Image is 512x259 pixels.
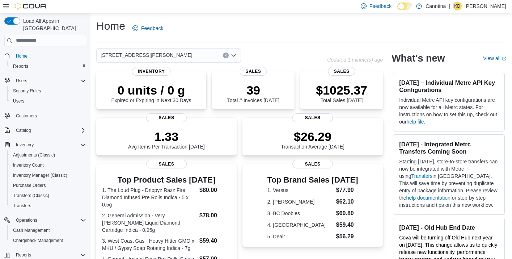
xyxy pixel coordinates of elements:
[16,128,31,133] span: Catalog
[10,181,49,190] a: Purchase Orders
[7,86,89,96] button: Security Roles
[1,51,89,61] button: Home
[328,67,355,76] span: Sales
[292,160,333,168] span: Sales
[10,87,86,95] span: Security Roles
[199,237,231,245] dd: $59.40
[426,2,446,11] p: Canntina
[13,76,30,85] button: Users
[267,187,333,194] dt: 1. Versus
[10,151,86,159] span: Adjustments (Classic)
[13,227,50,233] span: Cash Management
[1,215,89,225] button: Operations
[411,173,433,179] a: Transfers
[10,161,86,170] span: Inventory Count
[465,2,506,11] p: [PERSON_NAME]
[13,172,67,178] span: Inventory Manager (Classic)
[128,129,205,144] p: 1.33
[13,76,86,85] span: Users
[128,129,205,150] div: Avg Items Per Transaction [DATE]
[454,2,461,11] span: KD
[1,76,89,86] button: Users
[453,2,462,11] div: Kathryn DeSante
[10,62,31,71] a: Reports
[7,150,89,160] button: Adjustments (Classic)
[10,171,86,180] span: Inventory Manager (Classic)
[369,3,392,10] span: Feedback
[10,161,47,170] a: Inventory Count
[10,87,44,95] a: Security Roles
[141,25,163,32] span: Feedback
[336,209,358,218] dd: $60.80
[10,171,70,180] a: Inventory Manager (Classic)
[227,83,279,103] div: Total # Invoices [DATE]
[10,191,52,200] a: Transfers (Classic)
[13,141,86,149] span: Inventory
[16,142,34,148] span: Inventory
[102,187,196,208] dt: 1. The Loud Plug - Drippyz Razz Fire Diamond Infused Pre Rolls Indica - 5 x 0.5g
[102,176,231,184] h3: Top Product Sales [DATE]
[13,98,24,104] span: Users
[397,3,412,10] input: Dark Mode
[10,201,34,210] a: Transfers
[13,216,86,225] span: Operations
[406,119,424,125] a: help file
[267,198,333,205] dt: 2. [PERSON_NAME]
[267,233,333,240] dt: 5. Dealr
[96,19,125,33] h1: Home
[13,203,31,209] span: Transfers
[16,217,37,223] span: Operations
[13,111,86,120] span: Customers
[13,152,55,158] span: Adjustments (Classic)
[502,57,506,61] svg: External link
[267,221,333,229] dt: 4. [GEOGRAPHIC_DATA]
[20,17,86,32] span: Load All Apps in [GEOGRAPHIC_DATA]
[399,141,499,155] h3: [DATE] - Integrated Metrc Transfers Coming Soon
[267,176,358,184] h3: Top Brand Sales [DATE]
[336,221,358,229] dd: $59.40
[13,193,49,199] span: Transfers (Classic)
[267,210,333,217] dt: 3. BC Doobies
[336,186,358,195] dd: $77.90
[10,201,86,210] span: Transfers
[10,236,66,245] a: Chargeback Management
[101,51,192,59] span: [STREET_ADDRESS][PERSON_NAME]
[7,160,89,170] button: Inventory Count
[13,52,30,60] a: Home
[13,183,46,188] span: Purchase Orders
[13,63,28,69] span: Reports
[483,55,506,61] a: View allExternal link
[102,237,196,252] dt: 3. West Coast Gas - Heavy Hitter GMO x MKU / Gypsy Soap Rotating Indica - 7g
[292,113,333,122] span: Sales
[146,160,187,168] span: Sales
[7,61,89,71] button: Reports
[111,83,191,103] div: Expired or Expiring in Next 30 Days
[399,79,499,93] h3: [DATE] – Individual Metrc API Key Configurations
[16,113,37,119] span: Customers
[16,78,27,84] span: Users
[16,252,31,258] span: Reports
[10,97,27,105] a: Users
[7,191,89,201] button: Transfers (Classic)
[102,212,196,234] dt: 2. General Admission - Very [PERSON_NAME] Liquid Diamond Cartridge Indica - 0.95g
[227,83,279,97] p: 39
[336,232,358,241] dd: $56.29
[13,141,37,149] button: Inventory
[14,3,47,10] img: Cova
[13,216,40,225] button: Operations
[223,53,229,58] button: Clear input
[231,53,237,58] button: Open list of options
[13,162,44,168] span: Inventory Count
[7,201,89,211] button: Transfers
[281,129,344,150] div: Transaction Average [DATE]
[1,125,89,135] button: Catalog
[1,110,89,121] button: Customers
[316,83,367,103] div: Total Sales [DATE]
[10,97,86,105] span: Users
[16,53,27,59] span: Home
[13,51,86,60] span: Home
[399,96,499,125] p: Individual Metrc API key configurations are now available for all Metrc states. For instructions ...
[146,113,187,122] span: Sales
[13,126,34,135] button: Catalog
[392,53,445,64] h2: What's new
